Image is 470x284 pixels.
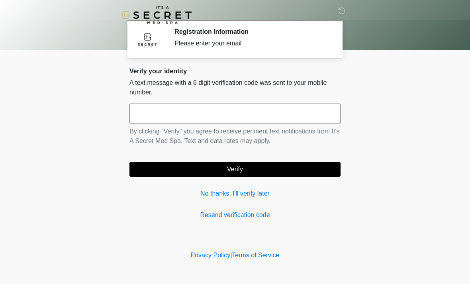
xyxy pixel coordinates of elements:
[174,28,329,35] h2: Registration Information
[230,252,232,259] a: |
[129,127,341,146] p: By clicking "Verify" you agree to receive pertinent text notifications from It's A Secret Med Spa...
[191,252,231,259] a: Privacy Policy
[174,39,329,48] div: Please enter your email
[129,78,341,97] p: A text message with a 6 digit verification code was sent to your mobile number.
[129,210,341,220] a: Resend verification code
[129,67,341,75] h2: Verify your identity
[232,252,279,259] a: Terms of Service
[129,162,341,177] button: Verify
[135,28,159,52] img: Agent Avatar
[121,6,192,24] img: It's A Secret Med Spa Logo
[129,189,341,198] a: No thanks, I'll verify later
